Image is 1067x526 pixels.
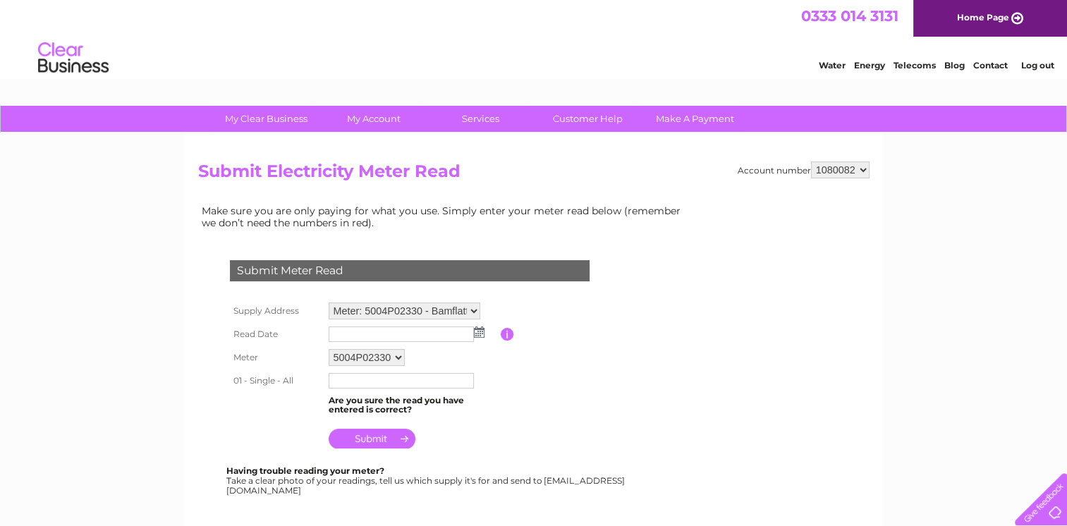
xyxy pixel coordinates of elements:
[1020,60,1054,71] a: Log out
[894,60,936,71] a: Telecoms
[854,60,885,71] a: Energy
[801,7,898,25] a: 0333 014 3131
[198,161,870,188] h2: Submit Electricity Meter Read
[198,202,692,231] td: Make sure you are only paying for what you use. Simply enter your meter read below (remember we d...
[329,429,415,448] input: Submit
[208,106,324,132] a: My Clear Business
[230,260,590,281] div: Submit Meter Read
[226,466,627,495] div: Take a clear photo of your readings, tell us which supply it's for and send to [EMAIL_ADDRESS][DO...
[325,392,501,419] td: Are you sure the read you have entered is correct?
[530,106,646,132] a: Customer Help
[315,106,432,132] a: My Account
[226,369,325,392] th: 01 - Single - All
[637,106,753,132] a: Make A Payment
[973,60,1008,71] a: Contact
[226,465,384,476] b: Having trouble reading your meter?
[474,326,484,338] img: ...
[501,328,514,341] input: Information
[226,299,325,323] th: Supply Address
[226,323,325,345] th: Read Date
[944,60,965,71] a: Blog
[201,8,867,68] div: Clear Business is a trading name of Verastar Limited (registered in [GEOGRAPHIC_DATA] No. 3667643...
[738,161,870,178] div: Account number
[226,345,325,369] th: Meter
[37,37,109,80] img: logo.png
[819,60,846,71] a: Water
[422,106,539,132] a: Services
